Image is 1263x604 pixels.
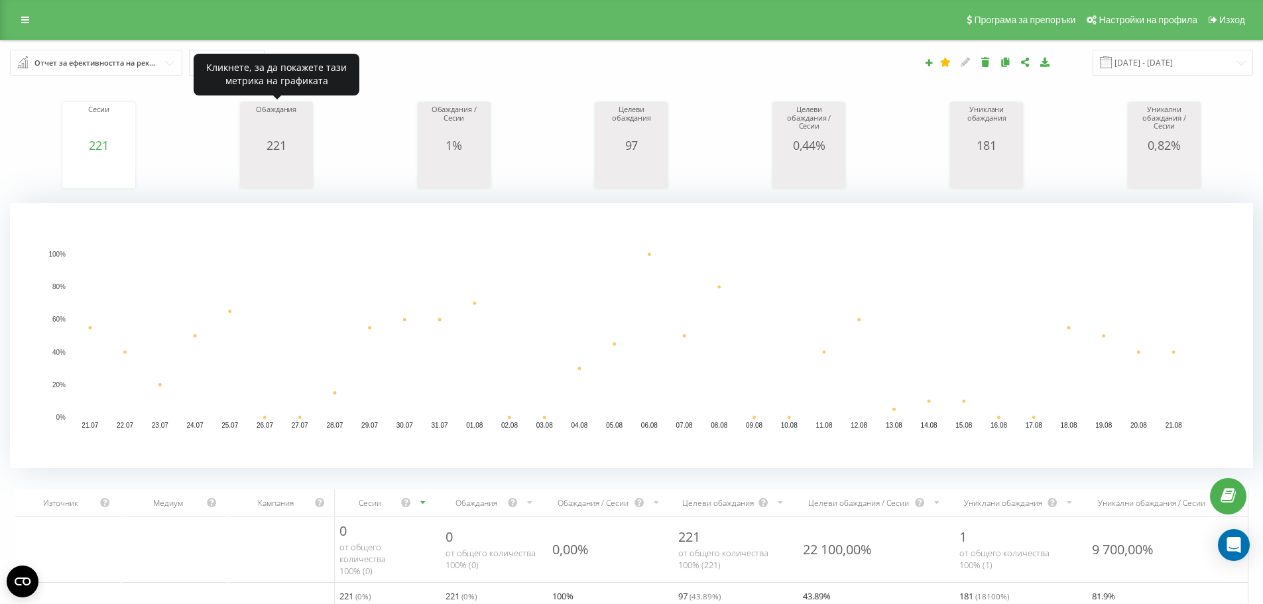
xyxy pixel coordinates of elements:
span: от общего количества 100% ( 1 ) [959,547,1050,571]
div: Open Intercom Messenger [1218,529,1250,561]
text: 18.08 [1060,422,1077,429]
div: Униклани обаждания [959,497,1046,509]
text: 60% [52,316,66,324]
text: 12.08 [851,422,867,429]
svg: A chart. [243,152,310,192]
span: 221 [678,528,700,546]
svg: A chart. [66,152,132,192]
i: Редактиране на репорт [960,57,971,66]
text: 0% [56,414,66,421]
span: Настройки на профила [1099,15,1197,25]
text: 07.08 [676,422,693,429]
text: 05.08 [606,422,623,429]
i: Споделяне на настройките на отчета [1020,57,1031,66]
div: A chart. [776,152,842,192]
div: 9 700,00% [1092,540,1154,558]
text: 19.08 [1095,422,1112,429]
span: 0 [446,528,453,546]
div: Уникални обаждания / Сесии [1131,105,1197,139]
span: ( 0 %) [461,591,477,601]
text: 30.07 [396,422,413,429]
div: Обаждания / Сесии [421,105,487,139]
span: 43.89 % [803,588,831,604]
i: Създай отчет [924,58,933,66]
button: Графика [189,50,265,76]
text: 11.08 [815,422,832,429]
div: Източник [23,497,99,509]
span: 100 % [552,588,573,604]
text: 02.08 [501,422,518,429]
text: 15.08 [955,422,972,429]
span: 97 [625,137,638,153]
i: Изтегляне на отчета [1040,57,1051,66]
text: 17.08 [1026,422,1042,429]
text: 21.07 [82,422,98,429]
i: Изтриване на отчет [980,57,991,66]
text: 40% [52,349,66,356]
div: 0,82% [1131,139,1197,152]
svg: A chart. [421,152,487,192]
div: Целеви обаждания / Сесии [803,497,914,509]
text: 25.07 [221,422,238,429]
text: 10.08 [781,422,798,429]
text: 26.07 [257,422,273,429]
text: 20% [52,381,66,389]
text: 08.08 [711,422,727,429]
span: 221 [339,588,371,604]
span: от общего количества 100% ( 0 ) [339,541,386,577]
text: 16.08 [991,422,1007,429]
svg: A chart. [953,152,1020,192]
div: 1% [421,139,487,152]
span: 181 [977,137,996,153]
div: Кликнете, за да покажете тази метрика на графиката [194,54,359,95]
div: Медиум [130,497,206,509]
div: Уникални обаждания / Сесии [1092,497,1211,509]
span: 1 [959,528,967,546]
span: от общего количества 100% ( 221 ) [678,547,768,571]
div: Отчет за ефективността на рекламните кампании [34,56,159,70]
span: 221 [267,137,286,153]
svg: A chart. [1131,152,1197,192]
div: Униклани обаждания [953,105,1020,139]
span: от общего количества 100% ( 0 ) [446,547,536,571]
span: Изход [1219,15,1245,25]
span: 0 [339,522,347,540]
div: Целеви обаждания / Сесии [776,105,842,139]
div: Обаждания [243,105,310,139]
text: 06.08 [641,422,658,429]
text: 28.07 [326,422,343,429]
text: 21.08 [1166,422,1182,429]
text: 13.08 [886,422,902,429]
text: 22.07 [117,422,133,429]
text: 01.08 [466,422,483,429]
div: Обаждания [446,497,507,509]
span: ( 0 %) [355,591,371,601]
span: Програма за препоръки [974,15,1075,25]
text: 31.07 [432,422,448,429]
div: Сесии [66,105,132,139]
text: 20.08 [1130,422,1147,429]
svg: A chart. [10,203,1253,468]
i: Този отчет ще се зарежда първи, когато отоврите Analytics. Можете да зададете всеки друг "по подр... [940,57,951,66]
div: 0,00% [552,540,589,558]
svg: A chart. [598,152,664,192]
text: 03.08 [536,422,553,429]
span: 221 [89,137,108,153]
div: Целеви обаждания [598,105,664,139]
text: 14.08 [921,422,937,429]
i: Споделяне на отчет [1000,57,1011,66]
div: 22 100,00% [803,540,872,558]
text: 23.07 [152,422,168,429]
div: Целеви обаждания [678,497,758,509]
div: Сесии [339,497,400,509]
text: 80% [52,284,66,291]
text: 29.07 [361,422,378,429]
span: 181 [959,588,1009,604]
